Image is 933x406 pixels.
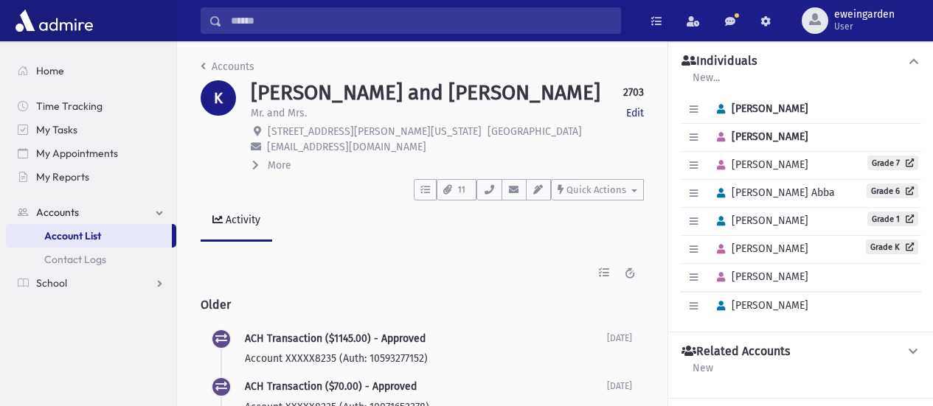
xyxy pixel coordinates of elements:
[251,158,293,173] button: More
[201,59,254,80] nav: breadcrumb
[12,6,97,35] img: AdmirePro
[36,206,79,219] span: Accounts
[488,125,582,138] span: [GEOGRAPHIC_DATA]
[251,80,600,105] h1: [PERSON_NAME] and [PERSON_NAME]
[681,344,790,360] h4: Related Accounts
[867,155,918,170] a: Grade 7
[692,360,714,386] a: New
[866,239,918,254] a: Grade K
[710,186,835,199] span: [PERSON_NAME] Abba
[834,9,895,21] span: eweingarden
[6,118,176,141] a: My Tasks
[245,351,607,366] p: Account XXXXX8235 (Auth: 10593277152)
[437,179,476,200] button: 11
[692,69,721,96] a: New...
[245,380,417,393] span: ACH Transaction ($70.00) - Approved
[6,94,176,118] a: Time Tracking
[710,299,808,312] span: [PERSON_NAME]
[201,286,644,323] h2: Older
[201,200,272,242] a: Activity
[626,105,644,121] a: Edit
[222,7,620,34] input: Search
[710,102,808,115] span: [PERSON_NAME]
[6,271,176,295] a: School
[710,270,808,283] span: [PERSON_NAME]
[6,59,176,83] a: Home
[36,276,67,290] span: School
[681,54,757,69] h4: Individuals
[623,85,644,100] strong: 2703
[6,248,176,271] a: Contact Logs
[867,211,918,226] a: Grade 1
[710,242,808,255] span: [PERSON_NAME]
[223,214,260,226] div: Activity
[201,80,236,116] div: K
[680,344,921,360] button: Related Accounts
[454,183,470,197] span: 11
[680,54,921,69] button: Individuals
[44,253,106,266] span: Contact Logs
[245,332,426,345] span: ACH Transaction ($1145.00) - Approved
[201,60,254,73] a: Accounts
[710,214,808,227] span: [PERSON_NAME]
[268,159,291,172] span: More
[6,141,176,165] a: My Appointments
[36,123,77,136] span: My Tasks
[36,170,89,183] span: My Reports
[710,130,808,143] span: [PERSON_NAME]
[267,141,426,153] span: [EMAIL_ADDRESS][DOMAIN_NAME]
[36,147,118,160] span: My Appointments
[6,224,172,248] a: Account List
[566,184,626,195] span: Quick Actions
[607,333,632,343] span: [DATE]
[268,125,482,138] span: [STREET_ADDRESS][PERSON_NAME][US_STATE]
[607,381,632,391] span: [DATE]
[44,229,101,242] span: Account List
[551,179,644,200] button: Quick Actions
[251,105,307,121] p: Mr. and Mrs.
[36,64,64,77] span: Home
[867,183,918,198] a: Grade 6
[36,99,103,113] span: Time Tracking
[834,21,895,32] span: User
[710,158,808,171] span: [PERSON_NAME]
[6,165,176,189] a: My Reports
[6,200,176,224] a: Accounts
